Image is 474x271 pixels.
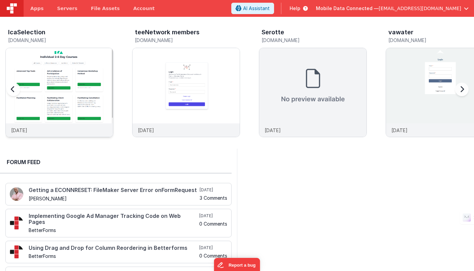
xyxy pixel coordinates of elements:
[200,187,227,193] h5: [DATE]
[199,245,227,250] h5: [DATE]
[262,29,284,36] h3: Serotte
[91,5,120,12] span: File Assets
[29,213,198,225] h4: Implementing Google Ad Manager Tracking Code on Web Pages
[200,195,227,200] h5: 3 Comments
[10,245,23,259] img: 295_2.png
[265,127,281,134] p: [DATE]
[199,221,227,226] h5: 0 Comments
[29,196,198,201] h5: [PERSON_NAME]
[29,187,198,193] h4: Getting a ECONNRESET: FileMaker Server Error onFormRequest
[10,187,23,201] img: 411_2.png
[8,38,113,43] h5: [DOMAIN_NAME]
[199,213,227,219] h5: [DATE]
[316,5,469,12] button: Mobile Data Connected — [EMAIL_ADDRESS][DOMAIN_NAME]
[290,5,300,12] span: Help
[29,228,198,233] h5: BetterForms
[5,183,232,205] a: Getting a ECONNRESET: FileMaker Server Error onFormRequest [PERSON_NAME] [DATE] 3 Comments
[243,5,270,12] span: AI Assistant
[10,216,23,230] img: 295_2.png
[135,38,240,43] h5: [DOMAIN_NAME]
[316,5,379,12] span: Mobile Data Connected —
[199,253,227,258] h5: 0 Comments
[135,29,200,36] h3: teeNetwork members
[388,29,413,36] h3: vawater
[7,158,225,166] h2: Forum Feed
[231,3,274,14] button: AI Assistant
[57,5,77,12] span: Servers
[30,5,43,12] span: Apps
[262,38,367,43] h5: [DOMAIN_NAME]
[391,127,408,134] p: [DATE]
[29,254,198,259] h5: BetterForms
[138,127,154,134] p: [DATE]
[5,241,232,263] a: Using Drag and Drop for Column Reordering in Betterforms BetterForms [DATE] 0 Comments
[29,245,198,251] h4: Using Drag and Drop for Column Reordering in Betterforms
[8,29,46,36] h3: IcaSelection
[5,209,232,237] a: Implementing Google Ad Manager Tracking Code on Web Pages BetterForms [DATE] 0 Comments
[379,5,461,12] span: [EMAIL_ADDRESS][DOMAIN_NAME]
